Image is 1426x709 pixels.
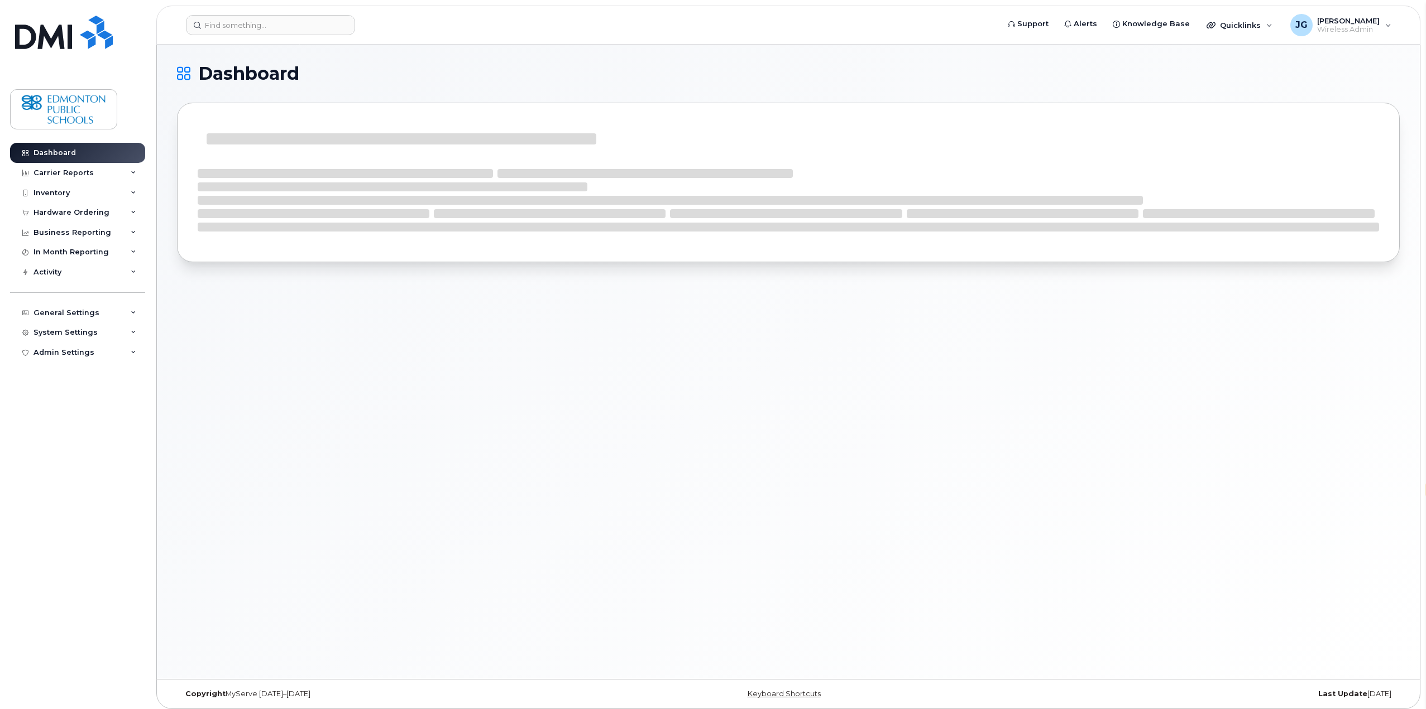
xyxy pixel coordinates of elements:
[177,689,585,698] div: MyServe [DATE]–[DATE]
[992,689,1400,698] div: [DATE]
[185,689,226,698] strong: Copyright
[198,65,299,82] span: Dashboard
[748,689,821,698] a: Keyboard Shortcuts
[1318,689,1367,698] strong: Last Update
